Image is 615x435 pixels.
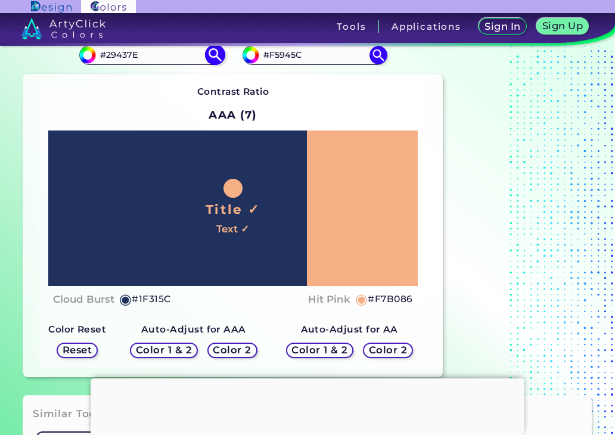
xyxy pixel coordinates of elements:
iframe: Advertisement [91,378,524,432]
h5: Reset [64,346,91,355]
iframe: Advertisement [448,8,597,382]
h3: Similar Tools [33,407,105,421]
h5: Color 2 [215,346,250,355]
h5: Color 1 & 2 [294,346,345,355]
h5: #1F315C [132,291,170,307]
a: Sign In [481,19,525,34]
h4: Cloud Burst [53,291,114,308]
a: Sign Up [539,19,586,34]
input: type color 1.. [96,47,207,63]
h5: ◉ [355,292,368,306]
img: icon search [369,46,387,64]
img: ArtyClick Design logo [31,1,71,13]
h5: Color 2 [371,346,405,355]
img: icon search [204,45,225,66]
h3: Tools [337,22,366,31]
h5: Sign Up [544,21,581,30]
strong: Auto-Adjust for AA [301,324,398,335]
strong: Contrast Ratio [197,86,269,97]
h5: #F7B086 [368,291,412,307]
h5: Color 1 & 2 [139,346,190,355]
h2: AAA (7) [203,102,262,128]
h3: Applications [392,22,461,31]
strong: Color Reset [48,324,106,335]
h1: Title ✓ [206,200,260,218]
h4: Hit Pink [308,291,350,308]
input: type color 2.. [259,47,370,63]
h5: ◉ [119,292,132,306]
strong: Auto-Adjust for AAA [141,324,246,335]
h4: Text ✓ [216,220,249,238]
img: logo_artyclick_colors_white.svg [21,18,105,39]
h5: Sign In [486,22,518,31]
